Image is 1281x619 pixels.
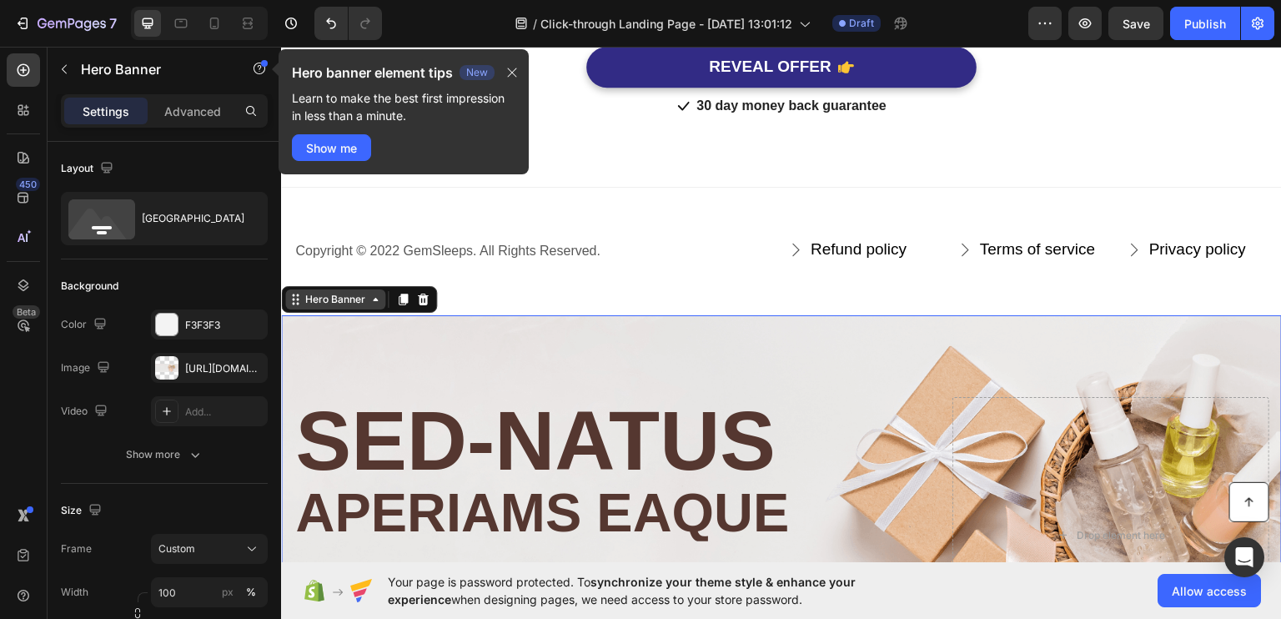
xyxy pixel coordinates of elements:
[1158,574,1261,607] button: Allow access
[796,482,884,496] div: Drop element here
[83,103,129,120] p: Settings
[61,400,111,423] div: Video
[1170,7,1240,40] button: Publish
[109,13,117,33] p: 7
[61,440,268,470] button: Show more
[61,279,118,294] div: Background
[14,193,492,217] p: Copyright © 2022 GemSleeps. All Rights Reserved.
[540,15,792,33] span: Click-through Landing Page - [DATE] 13:01:12
[16,178,40,191] div: 450
[1184,15,1226,33] div: Publish
[13,350,646,437] h2: Sed-natus
[126,446,203,463] div: Show more
[507,193,625,214] a: Refund policy
[530,193,625,214] div: Refund policy
[61,541,92,556] label: Frame
[1123,17,1150,31] span: Save
[61,585,88,600] label: Width
[185,318,264,333] div: F3F3F3
[1108,7,1163,40] button: Save
[676,193,814,214] a: Terms of service
[533,15,537,33] span: /
[699,193,814,214] div: Terms of service
[241,582,261,602] button: px
[1172,582,1247,600] span: Allow access
[151,534,268,564] button: Custom
[222,585,234,600] div: px
[164,103,221,120] p: Advanced
[185,405,264,420] div: Add...
[849,16,874,31] span: Draft
[14,439,645,493] p: aperiams eaque
[314,7,382,40] div: Undo/Redo
[81,59,223,79] p: Hero Banner
[158,541,195,556] span: Custom
[388,575,856,606] span: synchronize your theme style & enhance your experience
[151,577,268,607] input: px%
[7,7,124,40] button: 7
[1224,537,1264,577] div: Open Intercom Messenger
[281,47,1281,562] iframe: Design area
[185,361,264,376] div: [URL][DOMAIN_NAME]
[142,199,244,238] div: [GEOGRAPHIC_DATA]
[246,585,256,600] div: %
[61,314,110,336] div: Color
[218,582,238,602] button: %
[415,49,605,69] p: 30 day money back guarantee
[846,193,965,214] a: Privacy policy
[61,357,113,380] div: Image
[868,193,965,214] div: Privacy policy
[21,245,88,260] div: Hero Banner
[388,573,921,608] span: Your page is password protected. To when designing pages, we need access to your store password.
[13,305,40,319] div: Beta
[61,500,105,522] div: Size
[61,158,117,180] div: Layout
